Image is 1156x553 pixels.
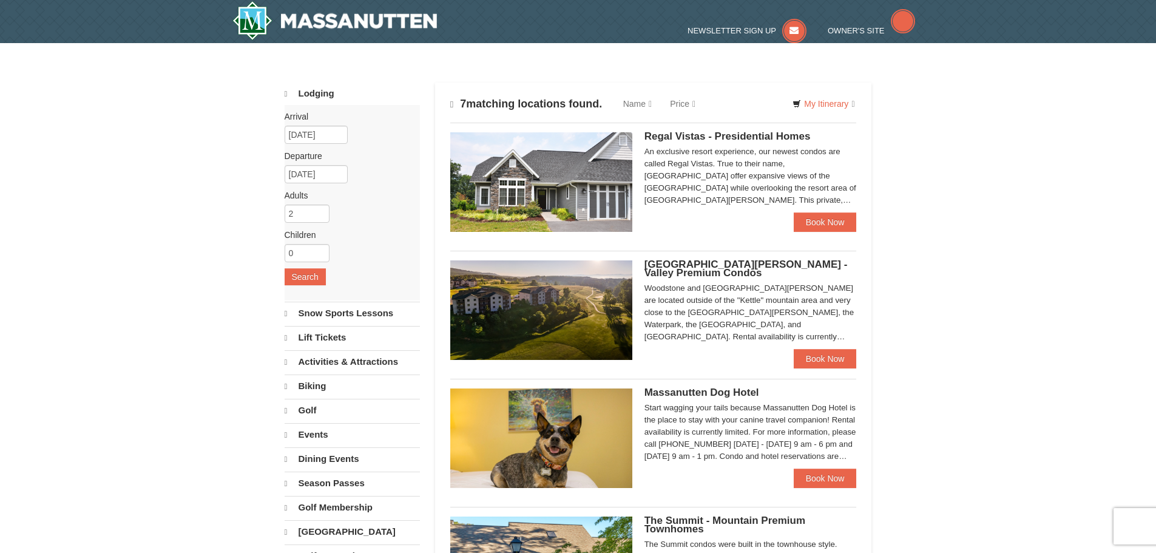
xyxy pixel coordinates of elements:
[285,472,420,495] a: Season Passes
[828,26,915,35] a: Owner's Site
[644,282,857,343] div: Woodstone and [GEOGRAPHIC_DATA][PERSON_NAME] are located outside of the "Kettle" mountain area an...
[644,515,805,535] span: The Summit - Mountain Premium Townhomes
[644,387,759,398] span: Massanutten Dog Hotel
[285,83,420,105] a: Lodging
[285,447,420,470] a: Dining Events
[285,399,420,422] a: Golf
[232,1,438,40] img: Massanutten Resort Logo
[794,212,857,232] a: Book Now
[285,110,411,123] label: Arrival
[688,26,806,35] a: Newsletter Sign Up
[785,95,862,113] a: My Itinerary
[661,92,705,116] a: Price
[794,349,857,368] a: Book Now
[450,132,632,232] img: 19218991-1-902409a9.jpg
[644,131,811,142] span: Regal Vistas - Presidential Homes
[450,388,632,488] img: 27428181-5-81c892a3.jpg
[644,146,857,206] div: An exclusive resort experience, our newest condos are called Regal Vistas. True to their name, [G...
[644,402,857,463] div: Start wagging your tails because Massanutten Dog Hotel is the place to stay with your canine trav...
[614,92,661,116] a: Name
[285,302,420,325] a: Snow Sports Lessons
[285,375,420,398] a: Biking
[794,469,857,488] a: Book Now
[285,350,420,373] a: Activities & Attractions
[285,229,411,241] label: Children
[285,520,420,543] a: [GEOGRAPHIC_DATA]
[285,326,420,349] a: Lift Tickets
[450,260,632,360] img: 19219041-4-ec11c166.jpg
[285,496,420,519] a: Golf Membership
[644,259,848,279] span: [GEOGRAPHIC_DATA][PERSON_NAME] - Valley Premium Condos
[285,189,411,202] label: Adults
[828,26,885,35] span: Owner's Site
[232,1,438,40] a: Massanutten Resort
[688,26,776,35] span: Newsletter Sign Up
[285,150,411,162] label: Departure
[285,268,326,285] button: Search
[285,423,420,446] a: Events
